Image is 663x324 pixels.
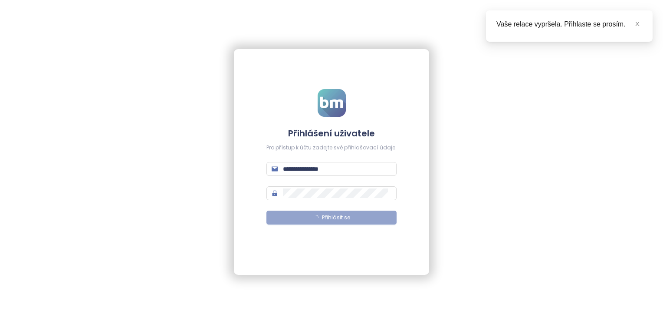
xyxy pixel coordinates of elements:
img: logo [318,89,346,117]
span: lock [272,190,278,196]
span: mail [272,166,278,172]
button: Přihlásit se [266,211,397,225]
div: Vaše relace vypršela. Přihlaste se prosím. [496,19,642,30]
span: close [634,21,640,27]
div: Pro přístup k účtu zadejte své přihlašovací údaje. [266,144,397,152]
span: Přihlásit se [322,214,350,222]
span: loading [312,214,319,221]
h4: Přihlášení uživatele [266,127,397,139]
